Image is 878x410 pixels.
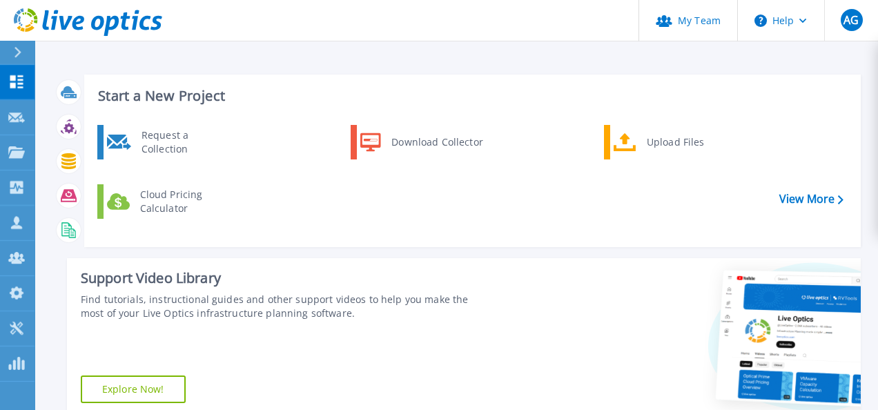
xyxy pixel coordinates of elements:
a: Explore Now! [81,375,186,403]
a: Download Collector [351,125,492,159]
a: View More [779,193,843,206]
div: Request a Collection [135,128,235,156]
div: Find tutorials, instructional guides and other support videos to help you make the most of your L... [81,293,494,320]
a: Upload Files [604,125,745,159]
div: Support Video Library [81,269,494,287]
h3: Start a New Project [98,88,843,104]
div: Upload Files [640,128,742,156]
div: Download Collector [384,128,489,156]
a: Cloud Pricing Calculator [97,184,239,219]
span: AG [843,14,859,26]
a: Request a Collection [97,125,239,159]
div: Cloud Pricing Calculator [133,188,235,215]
